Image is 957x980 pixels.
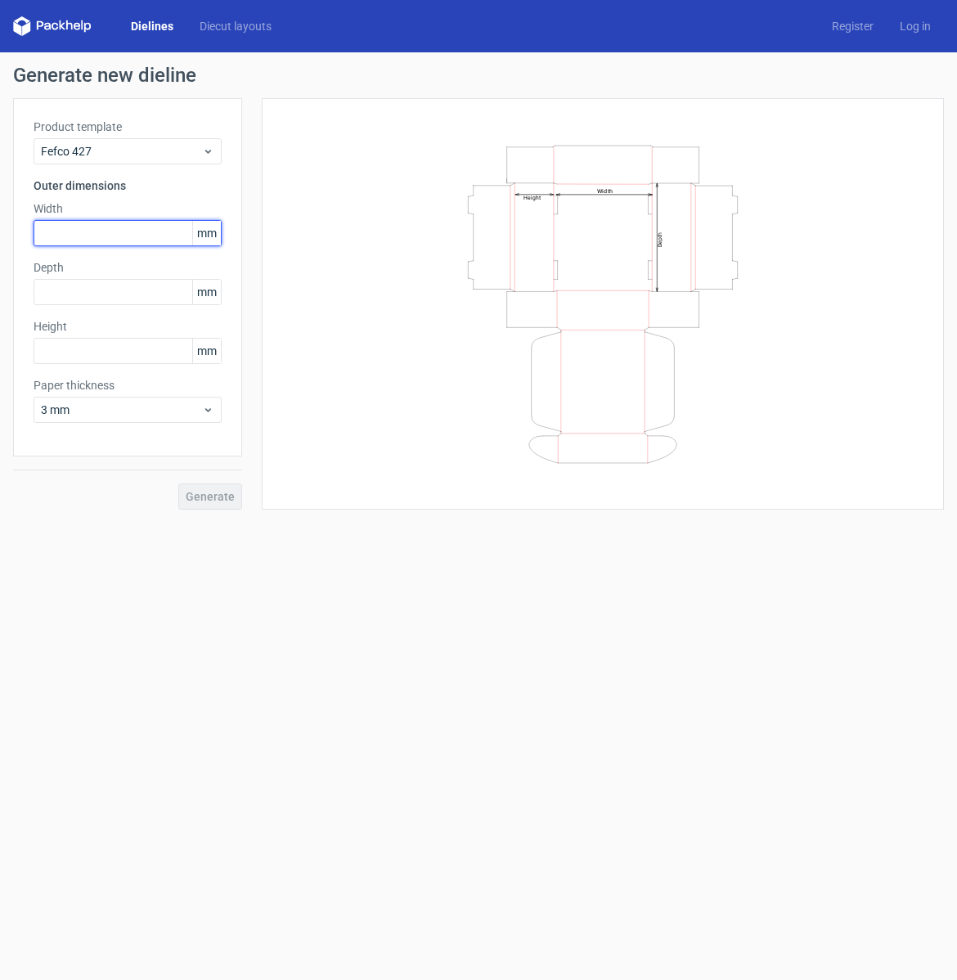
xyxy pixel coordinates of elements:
[41,402,202,418] span: 3 mm
[192,339,221,363] span: mm
[34,119,222,135] label: Product template
[887,18,944,34] a: Log in
[13,65,944,85] h1: Generate new dieline
[192,280,221,304] span: mm
[34,318,222,335] label: Height
[819,18,887,34] a: Register
[597,187,613,194] text: Width
[41,143,202,160] span: Fefco 427
[523,194,541,200] text: Height
[34,200,222,217] label: Width
[118,18,186,34] a: Dielines
[34,178,222,194] h3: Outer dimensions
[192,221,221,245] span: mm
[657,232,663,246] text: Depth
[186,18,285,34] a: Diecut layouts
[34,377,222,393] label: Paper thickness
[34,259,222,276] label: Depth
